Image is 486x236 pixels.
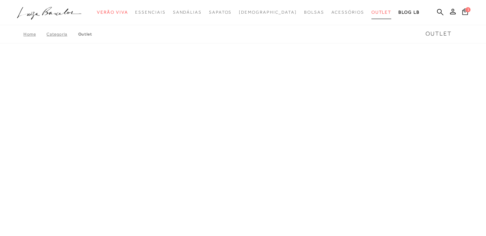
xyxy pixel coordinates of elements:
[173,10,202,15] span: Sandálias
[209,6,232,19] a: categoryNavScreenReaderText
[135,10,165,15] span: Essenciais
[371,6,392,19] a: categoryNavScreenReaderText
[304,10,324,15] span: Bolsas
[331,6,364,19] a: categoryNavScreenReaderText
[46,32,78,37] a: Categoria
[209,10,232,15] span: Sapatos
[135,6,165,19] a: categoryNavScreenReaderText
[97,6,128,19] a: categoryNavScreenReaderText
[239,10,297,15] span: [DEMOGRAPHIC_DATA]
[465,7,471,12] span: 1
[460,8,470,18] button: 1
[78,32,92,37] a: Outlet
[371,10,392,15] span: Outlet
[331,10,364,15] span: Acessórios
[425,31,452,37] span: Outlet
[398,6,419,19] a: BLOG LB
[97,10,128,15] span: Verão Viva
[173,6,202,19] a: categoryNavScreenReaderText
[398,10,419,15] span: BLOG LB
[23,32,46,37] a: Home
[239,6,297,19] a: noSubCategoriesText
[304,6,324,19] a: categoryNavScreenReaderText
